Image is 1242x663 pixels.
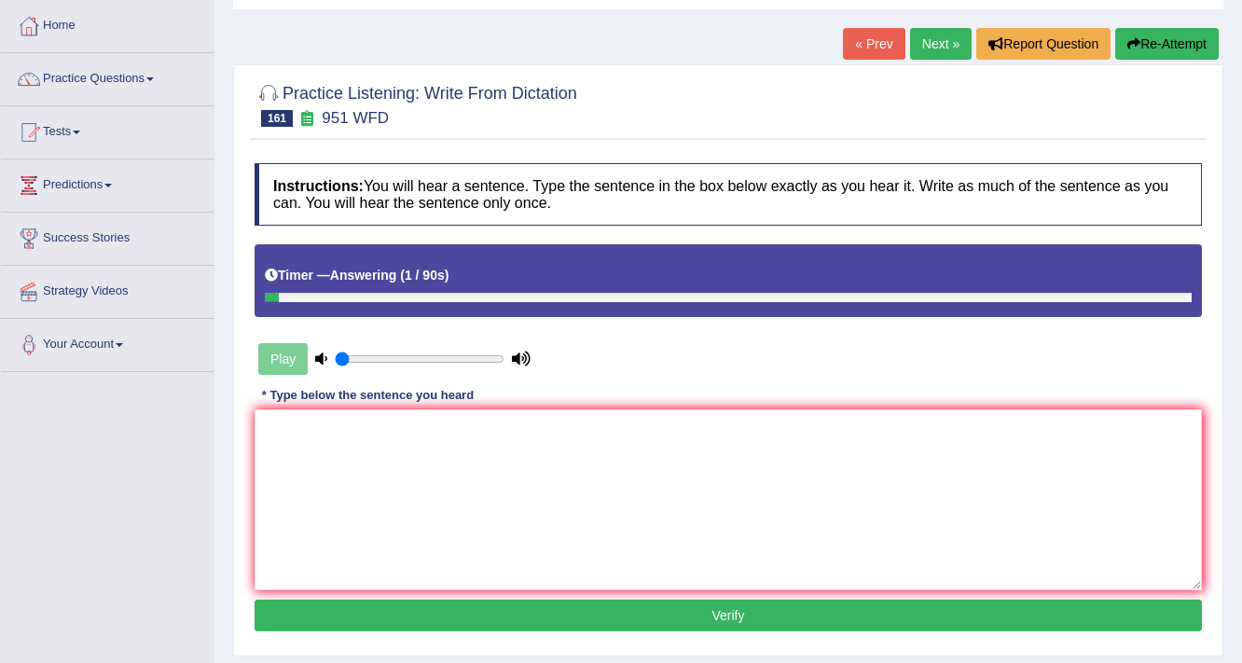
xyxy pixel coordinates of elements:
[976,28,1111,60] button: Report Question
[1,319,214,366] a: Your Account
[445,268,449,283] b: )
[1,213,214,259] a: Success Stories
[1,266,214,312] a: Strategy Videos
[1,159,214,206] a: Predictions
[322,109,389,127] small: 951 WFD
[843,28,904,60] a: « Prev
[1,106,214,153] a: Tests
[273,178,364,194] b: Instructions:
[255,163,1202,226] h4: You will hear a sentence. Type the sentence in the box below exactly as you hear it. Write as muc...
[910,28,972,60] a: Next »
[1115,28,1219,60] button: Re-Attempt
[1,53,214,100] a: Practice Questions
[255,600,1202,631] button: Verify
[255,387,481,405] div: * Type below the sentence you heard
[330,268,397,283] b: Answering
[261,110,293,127] span: 161
[400,268,405,283] b: (
[297,110,317,128] small: Exam occurring question
[255,80,577,127] h2: Practice Listening: Write From Dictation
[265,269,448,283] h5: Timer —
[405,268,445,283] b: 1 / 90s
